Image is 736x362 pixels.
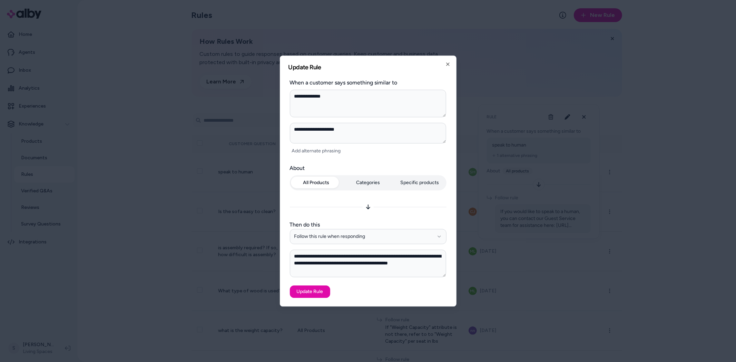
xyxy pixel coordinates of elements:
label: About [290,164,446,172]
button: All Products [291,177,342,189]
label: When a customer says something similar to [290,79,446,87]
button: Categories [343,177,393,189]
label: Then do this [290,221,446,229]
h2: Update Rule [288,64,448,70]
button: Update Rule [290,285,330,298]
button: Add alternate phrasing [290,146,343,156]
button: Specific products [395,177,445,189]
